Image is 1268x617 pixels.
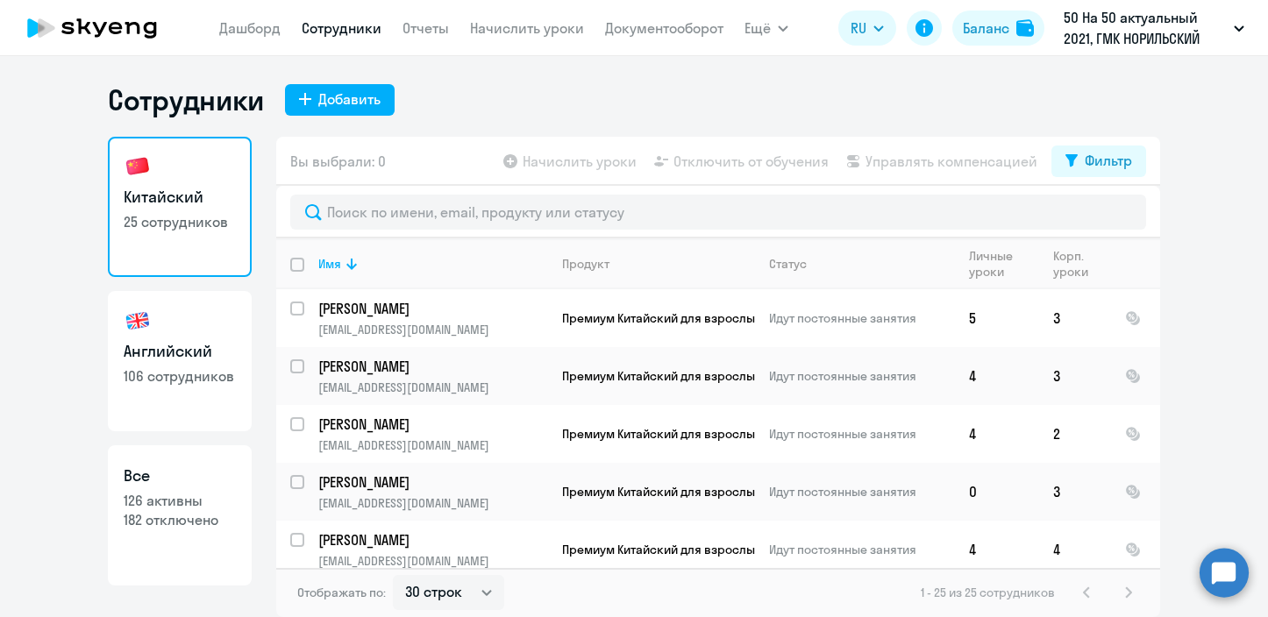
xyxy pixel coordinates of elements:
[402,19,449,37] a: Отчеты
[318,495,547,511] p: [EMAIL_ADDRESS][DOMAIN_NAME]
[124,186,236,209] h3: Китайский
[605,19,723,37] a: Документооборот
[318,415,547,453] a: [PERSON_NAME][EMAIL_ADDRESS][DOMAIN_NAME]
[318,437,547,453] p: [EMAIL_ADDRESS][DOMAIN_NAME]
[318,415,547,434] p: [PERSON_NAME]
[108,82,264,117] h1: Сотрудники
[955,289,1039,347] td: 5
[302,19,381,37] a: Сотрудники
[1039,347,1111,405] td: 3
[318,530,547,550] p: [PERSON_NAME]
[769,256,807,272] div: Статус
[318,322,547,337] p: [EMAIL_ADDRESS][DOMAIN_NAME]
[318,530,547,569] a: [PERSON_NAME][EMAIL_ADDRESS][DOMAIN_NAME]
[769,426,954,442] p: Идут постоянные занятия
[318,256,341,272] div: Имя
[955,405,1039,463] td: 4
[769,484,954,500] p: Идут постоянные занятия
[769,310,954,326] p: Идут постоянные занятия
[124,152,152,181] img: chinese
[1055,7,1253,49] button: 50 На 50 актуальный 2021, ГМК НОРИЛЬСКИЙ НИКЕЛЬ, ПАО
[108,137,252,277] a: Китайский25 сотрудников
[124,212,236,231] p: 25 сотрудников
[1053,248,1110,280] div: Корп. уроки
[318,256,547,272] div: Имя
[1039,289,1111,347] td: 3
[562,426,761,442] span: Премиум Китайский для взрослых
[955,347,1039,405] td: 4
[744,11,788,46] button: Ещё
[108,291,252,431] a: Английский106 сотрудников
[1039,463,1111,521] td: 3
[963,18,1009,39] div: Баланс
[124,465,236,487] h3: Все
[1051,145,1146,177] button: Фильтр
[952,11,1044,46] button: Балансbalance
[318,89,381,110] div: Добавить
[838,11,896,46] button: RU
[562,542,761,557] span: Премиум Китайский для взрослых
[318,472,547,492] p: [PERSON_NAME]
[1039,405,1111,463] td: 2
[124,340,236,363] h3: Английский
[1085,150,1132,171] div: Фильтр
[318,299,547,337] a: [PERSON_NAME][EMAIL_ADDRESS][DOMAIN_NAME]
[769,368,954,384] p: Идут постоянные занятия
[318,357,547,376] p: [PERSON_NAME]
[318,357,547,395] a: [PERSON_NAME][EMAIL_ADDRESS][DOMAIN_NAME]
[969,248,1038,280] div: Личные уроки
[297,585,386,600] span: Отображать по:
[851,18,866,39] span: RU
[562,256,754,272] div: Продукт
[1053,248,1098,280] div: Корп. уроки
[124,366,236,386] p: 106 сотрудников
[769,542,954,557] p: Идут постоянные занятия
[744,18,771,39] span: Ещё
[290,151,386,172] span: Вы выбрали: 0
[318,472,547,511] a: [PERSON_NAME][EMAIL_ADDRESS][DOMAIN_NAME]
[470,19,584,37] a: Начислить уроки
[108,445,252,585] a: Все126 активны182 отключено
[1064,7,1227,49] p: 50 На 50 актуальный 2021, ГМК НОРИЛЬСКИЙ НИКЕЛЬ, ПАО
[1039,521,1111,578] td: 4
[562,310,761,326] span: Премиум Китайский для взрослых
[1016,19,1034,37] img: balance
[124,491,236,510] p: 126 активны
[318,299,547,318] p: [PERSON_NAME]
[124,510,236,529] p: 182 отключено
[969,248,1026,280] div: Личные уроки
[562,368,761,384] span: Премиум Китайский для взрослых
[562,256,609,272] div: Продукт
[955,521,1039,578] td: 4
[290,195,1146,230] input: Поиск по имени, email, продукту или статусу
[285,84,395,116] button: Добавить
[921,585,1055,600] span: 1 - 25 из 25 сотрудников
[955,463,1039,521] td: 0
[318,379,547,395] p: [EMAIL_ADDRESS][DOMAIN_NAME]
[318,553,547,569] p: [EMAIL_ADDRESS][DOMAIN_NAME]
[124,307,152,335] img: english
[219,19,281,37] a: Дашборд
[562,484,761,500] span: Премиум Китайский для взрослых
[769,256,954,272] div: Статус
